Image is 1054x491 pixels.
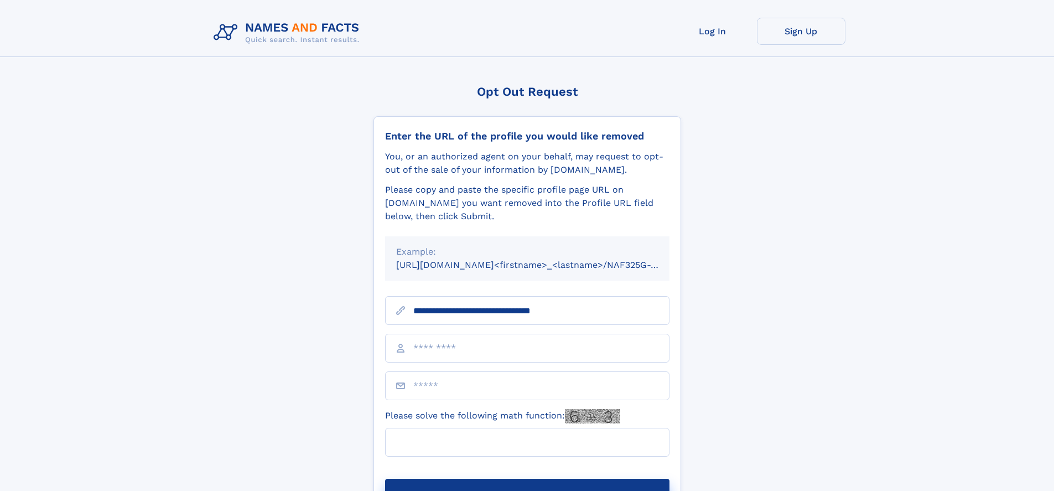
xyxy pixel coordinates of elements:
div: Opt Out Request [373,85,681,99]
img: Logo Names and Facts [209,18,368,48]
label: Please solve the following math function: [385,409,620,423]
div: Please copy and paste the specific profile page URL on [DOMAIN_NAME] you want removed into the Pr... [385,183,669,223]
small: [URL][DOMAIN_NAME]<firstname>_<lastname>/NAF325G-xxxxxxxx [396,260,690,270]
div: Example: [396,245,658,259]
a: Sign Up [757,18,845,45]
div: You, or an authorized agent on your behalf, may request to opt-out of the sale of your informatio... [385,150,669,177]
a: Log In [668,18,757,45]
div: Enter the URL of the profile you would like removed [385,130,669,142]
